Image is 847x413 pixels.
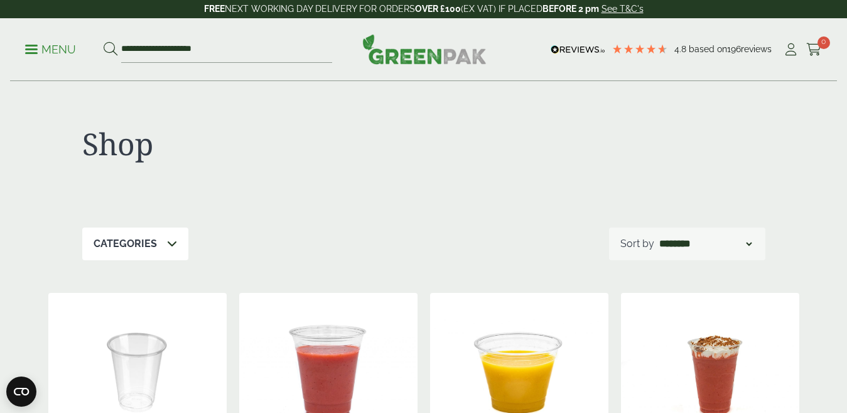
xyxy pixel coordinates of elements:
a: Menu [25,42,76,55]
span: 196 [727,44,741,54]
strong: FREE [204,4,225,14]
span: 0 [817,36,830,49]
p: Sort by [620,236,654,251]
p: Menu [25,42,76,57]
img: REVIEWS.io [551,45,605,54]
div: 4.79 Stars [612,43,668,55]
span: reviews [741,44,772,54]
a: 0 [806,40,822,59]
span: 4.8 [674,44,689,54]
p: Categories [94,236,157,251]
img: GreenPak Supplies [362,34,487,64]
h1: Shop [82,126,424,162]
span: Based on [689,44,727,54]
a: See T&C's [602,4,644,14]
i: My Account [783,43,799,56]
strong: OVER £100 [415,4,461,14]
select: Shop order [657,236,754,251]
i: Cart [806,43,822,56]
strong: BEFORE 2 pm [542,4,599,14]
button: Open CMP widget [6,377,36,407]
